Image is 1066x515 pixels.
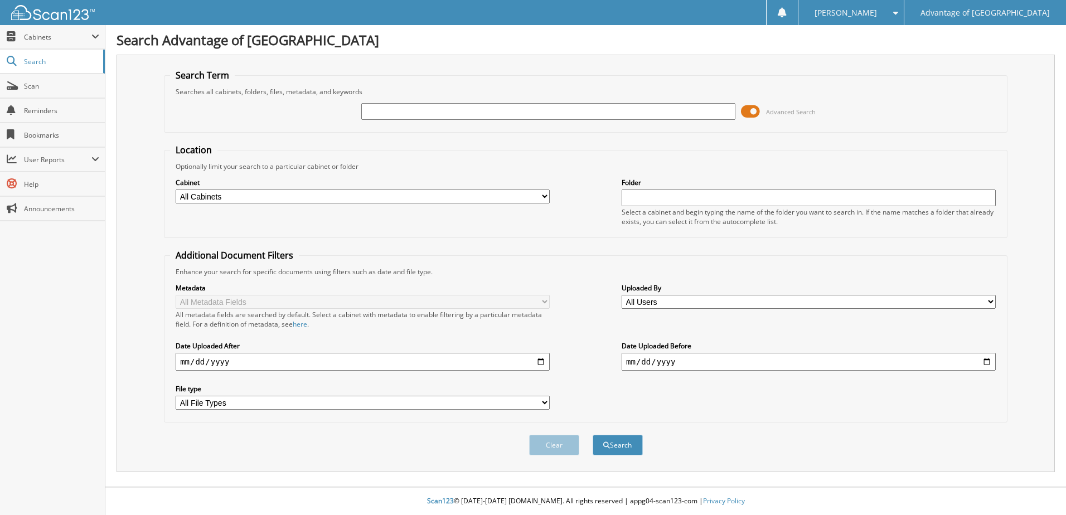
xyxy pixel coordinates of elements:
[766,108,816,116] span: Advanced Search
[117,31,1055,49] h1: Search Advantage of [GEOGRAPHIC_DATA]
[622,207,996,226] div: Select a cabinet and begin typing the name of the folder you want to search in. If the name match...
[24,155,91,164] span: User Reports
[170,144,217,156] legend: Location
[176,178,550,187] label: Cabinet
[622,341,996,351] label: Date Uploaded Before
[622,353,996,371] input: end
[176,283,550,293] label: Metadata
[24,32,91,42] span: Cabinets
[622,283,996,293] label: Uploaded By
[24,106,99,115] span: Reminders
[24,57,98,66] span: Search
[176,353,550,371] input: start
[105,488,1066,515] div: © [DATE]-[DATE] [DOMAIN_NAME]. All rights reserved | appg04-scan123-com |
[11,5,95,20] img: scan123-logo-white.svg
[170,162,1001,171] div: Optionally limit your search to a particular cabinet or folder
[815,9,877,16] span: [PERSON_NAME]
[529,435,579,455] button: Clear
[593,435,643,455] button: Search
[176,384,550,393] label: File type
[170,87,1001,96] div: Searches all cabinets, folders, files, metadata, and keywords
[176,341,550,351] label: Date Uploaded After
[427,496,454,506] span: Scan123
[24,204,99,213] span: Announcements
[293,319,307,329] a: here
[176,310,550,329] div: All metadata fields are searched by default. Select a cabinet with metadata to enable filtering b...
[622,178,996,187] label: Folder
[170,249,299,261] legend: Additional Document Filters
[24,179,99,189] span: Help
[170,69,235,81] legend: Search Term
[24,81,99,91] span: Scan
[920,9,1050,16] span: Advantage of [GEOGRAPHIC_DATA]
[703,496,745,506] a: Privacy Policy
[170,267,1001,276] div: Enhance your search for specific documents using filters such as date and file type.
[24,130,99,140] span: Bookmarks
